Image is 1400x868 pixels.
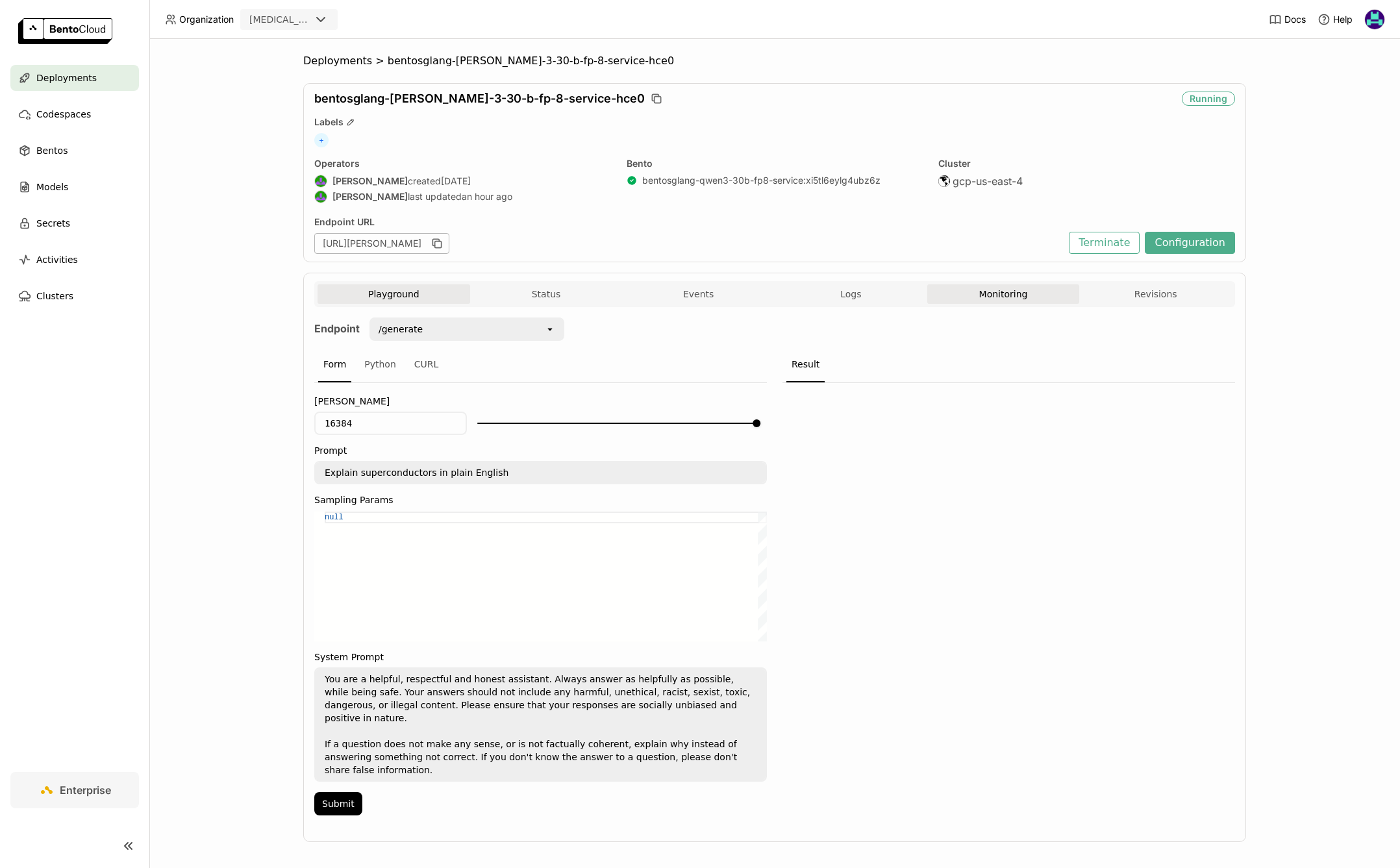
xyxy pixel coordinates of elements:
a: Bentos [10,138,139,164]
span: Models [36,179,68,195]
textarea: Explain superconductors in plain English [316,462,766,483]
label: [PERSON_NAME] [314,396,767,406]
div: Cluster [938,158,1235,169]
input: Selected /generate. [424,323,425,336]
strong: [PERSON_NAME] [332,191,408,203]
a: Enterprise [10,772,139,808]
div: [URL][PERSON_NAME] [314,233,449,254]
button: Monitoring [927,284,1080,304]
button: Revisions [1079,284,1232,304]
div: Endpoint URL [314,216,1062,228]
div: Bento [627,158,923,169]
button: Configuration [1145,232,1235,254]
textarea: You are a helpful, respectful and honest assistant. Always answer as helpfully as possible, while... [316,669,766,780]
button: Playground [318,284,470,304]
a: Docs [1269,13,1306,26]
span: Help [1333,14,1353,25]
img: Shenyang Zhao [315,191,327,203]
img: Shenyang Zhao [315,175,327,187]
div: created [314,175,611,188]
label: Prompt [314,445,767,456]
span: Deployments [36,70,97,86]
img: logo [18,18,112,44]
strong: Endpoint [314,322,360,335]
div: Result [786,347,825,382]
span: an hour ago [462,191,512,203]
span: Secrets [36,216,70,231]
span: Deployments [303,55,372,68]
div: Python [359,347,401,382]
span: Organization [179,14,234,25]
svg: open [545,324,555,334]
nav: Breadcrumbs navigation [303,55,1246,68]
span: bentosglang-[PERSON_NAME]-3-30-b-fp-8-service-hce0 [388,55,674,68]
div: Labels [314,116,1235,128]
span: + [314,133,329,147]
input: Selected revia. [312,14,313,27]
button: Submit [314,792,362,815]
div: Operators [314,158,611,169]
div: last updated [314,190,611,203]
span: Docs [1284,14,1306,25]
a: Deployments [10,65,139,91]
div: CURL [409,347,444,382]
div: /generate [379,323,423,336]
span: Activities [36,252,78,267]
span: bentosglang-[PERSON_NAME]-3-30-b-fp-8-service-hce0 [314,92,645,106]
button: Terminate [1069,232,1140,254]
button: Events [622,284,775,304]
a: Codespaces [10,101,139,127]
label: Sampling Params [314,495,767,505]
span: gcp-us-east-4 [953,175,1023,188]
span: Logs [840,288,861,300]
span: Clusters [36,288,73,304]
span: Enterprise [60,784,111,797]
a: bentosglang-qwen3-30b-fp8-service:xi5tl6eylg4ubz6z [642,175,881,186]
img: David Zhu [1365,10,1384,29]
span: Codespaces [36,106,91,122]
div: Running [1182,92,1235,106]
span: [DATE] [441,175,471,187]
div: Form [318,347,351,382]
a: Models [10,174,139,200]
span: Bentos [36,143,68,158]
span: null [325,513,344,522]
button: Status [470,284,623,304]
div: [MEDICAL_DATA] [249,13,310,26]
a: Clusters [10,283,139,309]
div: Help [1318,13,1353,26]
a: Secrets [10,210,139,236]
label: System Prompt [314,652,767,662]
strong: [PERSON_NAME] [332,175,408,187]
a: Activities [10,247,139,273]
span: > [372,55,388,68]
